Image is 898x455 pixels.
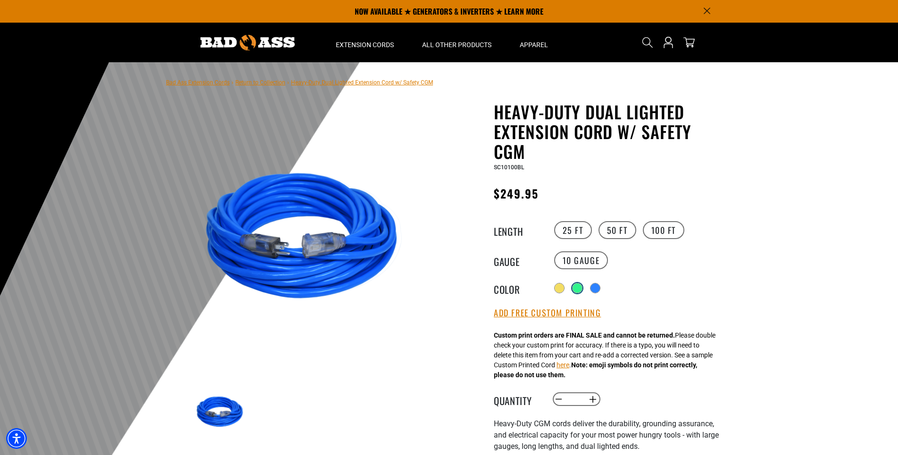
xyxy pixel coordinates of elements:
[557,360,569,370] button: here
[661,23,676,62] a: Open this option
[494,331,715,380] div: Please double check your custom print for accuracy. If there is a typo, you will need to delete t...
[494,308,601,318] button: Add Free Custom Printing
[682,37,697,48] a: cart
[554,221,592,239] label: 25 FT
[494,282,541,294] legend: Color
[291,79,433,86] span: Heavy-Duty Dual Lighted Extension Cord w/ Safety CGM
[194,385,249,440] img: blue
[287,79,289,86] span: ›
[643,221,685,239] label: 100 FT
[506,23,562,62] summary: Apparel
[235,79,285,86] a: Return to Collection
[336,41,394,49] span: Extension Cords
[494,185,539,202] span: $249.95
[6,428,27,449] div: Accessibility Menu
[494,419,719,451] span: Heavy-Duty CGM cords deliver the durability, grounding assurance, and electrical capacity for you...
[494,331,675,339] strong: Custom print orders are FINAL SALE and cannot be returned.
[194,126,421,353] img: blue
[232,79,233,86] span: ›
[166,79,230,86] a: Bad Ass Extension Cords
[494,393,541,405] label: Quantity
[599,221,636,239] label: 50 FT
[200,35,295,50] img: Bad Ass Extension Cords
[494,164,524,171] span: SC10100BL
[494,361,697,379] strong: Note: emoji symbols do not print correctly, please do not use them.
[494,224,541,236] legend: Length
[166,76,433,88] nav: breadcrumbs
[640,35,655,50] summary: Search
[322,23,408,62] summary: Extension Cords
[554,251,608,269] label: 10 Gauge
[422,41,491,49] span: All Other Products
[520,41,548,49] span: Apparel
[494,254,541,266] legend: Gauge
[494,102,725,161] h1: Heavy-Duty Dual Lighted Extension Cord w/ Safety CGM
[408,23,506,62] summary: All Other Products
